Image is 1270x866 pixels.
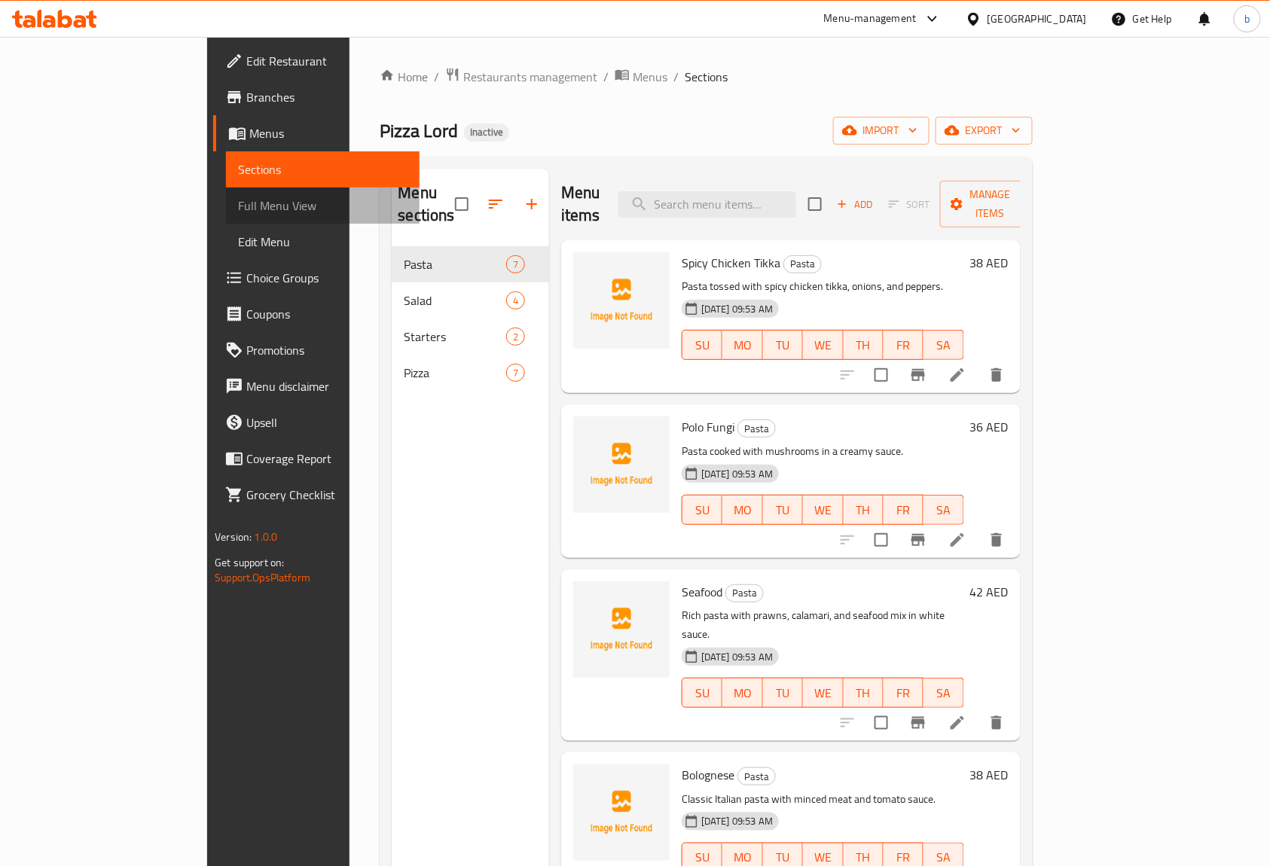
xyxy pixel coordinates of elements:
span: Sort sections [478,186,514,222]
p: Pasta cooked with mushrooms in a creamy sauce. [682,442,964,461]
button: TU [763,678,803,708]
div: Starters2 [392,319,549,355]
span: Get support on: [215,553,284,572]
button: FR [884,495,923,525]
div: Pasta [737,767,776,785]
span: Pasta [726,584,763,602]
span: Edit Restaurant [246,52,408,70]
li: / [673,68,679,86]
div: Pizza7 [392,355,549,391]
a: Edit menu item [948,714,966,732]
div: Pasta [737,419,776,438]
span: Branches [246,88,408,106]
span: SU [688,499,716,521]
span: TH [850,499,878,521]
span: 1.0.0 [255,527,278,547]
span: Spicy Chicken Tikka [682,252,780,274]
span: SA [930,334,957,356]
span: Pasta [784,255,821,273]
button: TH [844,495,884,525]
img: Seafood [573,581,670,678]
nav: Menu sections [392,240,549,397]
a: Upsell [213,404,420,441]
button: WE [803,330,843,360]
span: Select to update [865,524,897,556]
span: export [948,121,1021,140]
span: MO [728,499,756,521]
span: Pasta [738,420,775,438]
span: Manage items [952,185,1029,223]
nav: breadcrumb [380,67,1032,87]
button: SU [682,678,722,708]
span: 4 [507,294,524,308]
span: Select section [799,188,831,220]
span: Full Menu View [238,197,408,215]
span: 7 [507,366,524,380]
button: WE [803,495,843,525]
a: Support.OpsPlatform [215,568,310,587]
a: Coverage Report [213,441,420,477]
span: TU [769,682,797,704]
span: Add [835,196,875,213]
div: [GEOGRAPHIC_DATA] [988,11,1087,27]
span: [DATE] 09:53 AM [695,814,779,828]
span: Menus [633,68,667,86]
span: Pizza [404,364,505,382]
span: TH [850,682,878,704]
p: Classic Italian pasta with minced meat and tomato sauce. [682,790,964,809]
span: Inactive [464,126,509,139]
span: [DATE] 09:53 AM [695,650,779,664]
img: Spicy Chicken Tikka [573,252,670,349]
span: TU [769,499,797,521]
span: Coverage Report [246,450,408,468]
li: / [603,68,609,86]
div: items [506,364,525,382]
button: SA [923,330,963,360]
span: Menu disclaimer [246,377,408,395]
a: Restaurants management [445,67,597,87]
span: SA [930,682,957,704]
button: Add [831,193,879,216]
p: Pasta tossed with spicy chicken tikka, onions, and peppers. [682,277,964,296]
span: Select to update [865,359,897,391]
button: MO [722,678,762,708]
div: items [506,255,525,273]
div: Salad [404,291,505,310]
button: TU [763,495,803,525]
button: delete [978,705,1015,741]
span: 2 [507,330,524,344]
button: SA [923,678,963,708]
a: Branches [213,79,420,115]
button: SU [682,495,722,525]
button: SU [682,330,722,360]
span: Menus [249,124,408,142]
button: Add section [514,186,550,222]
button: MO [722,495,762,525]
span: Select all sections [446,188,478,220]
span: [DATE] 09:53 AM [695,302,779,316]
span: WE [809,334,837,356]
a: Sections [226,151,420,188]
h6: 38 AED [970,252,1009,273]
span: WE [809,682,837,704]
span: 7 [507,258,524,272]
span: Grocery Checklist [246,486,408,504]
button: WE [803,678,843,708]
div: items [506,328,525,346]
span: Edit Menu [238,233,408,251]
button: FR [884,330,923,360]
span: Restaurants management [463,68,597,86]
span: Sections [238,160,408,178]
div: Menu-management [824,10,917,28]
h6: 42 AED [970,581,1009,602]
h6: 38 AED [970,764,1009,785]
a: Menus [213,115,420,151]
button: Branch-specific-item [900,522,936,558]
span: TU [769,334,797,356]
button: delete [978,522,1015,558]
span: Sections [685,68,728,86]
div: Inactive [464,123,509,142]
span: Pasta [404,255,505,273]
